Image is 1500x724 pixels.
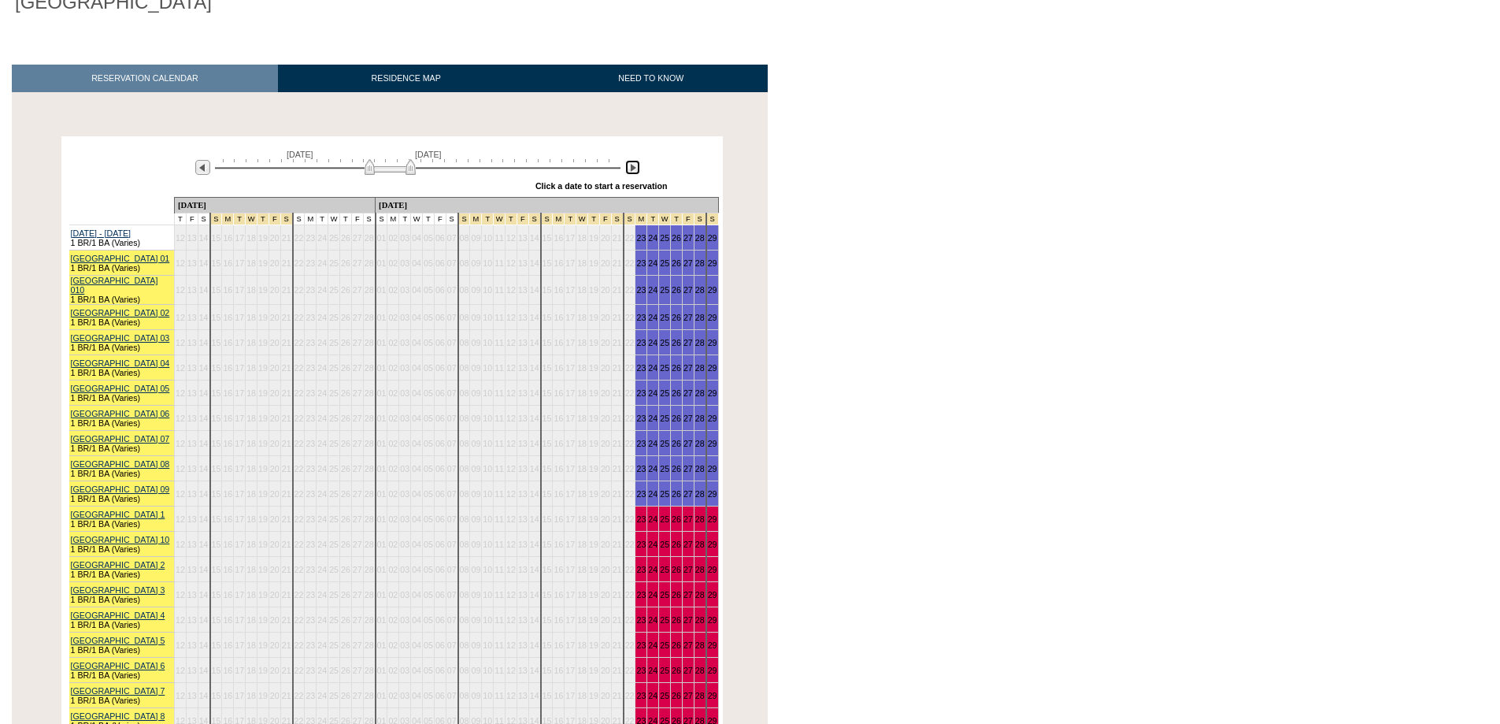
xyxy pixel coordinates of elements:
[293,213,305,225] td: S
[683,640,693,650] a: 27
[71,661,165,670] a: [GEOGRAPHIC_DATA] 6
[376,213,387,225] td: S
[708,363,717,373] a: 29
[636,565,646,574] a: 23
[695,565,705,574] a: 28
[708,565,717,574] a: 29
[411,251,423,276] td: 04
[71,611,165,620] a: [GEOGRAPHIC_DATA] 4
[399,251,411,276] td: 03
[660,285,669,295] a: 25
[695,489,705,499] a: 28
[257,225,269,251] td: 19
[71,560,165,570] a: [GEOGRAPHIC_DATA] 2
[648,666,657,675] a: 24
[648,258,657,268] a: 24
[708,540,717,549] a: 29
[376,198,718,213] td: [DATE]
[269,225,280,251] td: 20
[541,251,553,276] td: 15
[328,213,340,225] td: W
[280,225,292,251] td: 21
[222,251,234,276] td: 16
[636,313,646,322] a: 23
[672,258,681,268] a: 26
[648,313,657,322] a: 24
[706,213,718,225] td: Spring Break Wk 4 2026
[293,225,305,251] td: 22
[672,464,681,473] a: 26
[317,225,328,251] td: 24
[186,276,198,305] td: 13
[186,225,198,251] td: 13
[470,251,482,276] td: 09
[174,198,375,213] td: [DATE]
[672,233,681,243] a: 26
[234,251,246,276] td: 17
[708,414,717,423] a: 29
[611,225,623,251] td: 21
[246,225,257,251] td: 18
[269,251,280,276] td: 20
[672,666,681,675] a: 26
[576,213,588,225] td: Spring Break Wk 2 2026
[588,225,600,251] td: 19
[695,363,705,373] a: 28
[708,666,717,675] a: 29
[494,225,506,251] td: 11
[280,251,292,276] td: 21
[210,213,222,225] td: President's Week 2026
[648,439,657,448] a: 24
[636,285,646,295] a: 23
[694,213,706,225] td: Spring Break Wk 3 2026
[683,363,693,373] a: 27
[71,459,170,469] a: [GEOGRAPHIC_DATA] 08
[660,489,669,499] a: 25
[660,388,669,398] a: 25
[695,388,705,398] a: 28
[636,590,646,600] a: 23
[506,225,517,251] td: 12
[672,338,681,347] a: 26
[648,640,657,650] a: 24
[683,514,693,524] a: 27
[672,285,681,295] a: 26
[69,276,175,305] td: 1 BR/1 BA (Varies)
[683,439,693,448] a: 27
[186,251,198,276] td: 13
[541,213,553,225] td: Spring Break Wk 2 2026
[458,251,470,276] td: 08
[553,213,565,225] td: Spring Break Wk 2 2026
[648,388,657,398] a: 24
[648,540,657,549] a: 24
[695,414,705,423] a: 28
[446,251,457,276] td: 07
[269,213,280,225] td: President's Week 2026
[660,640,669,650] a: 25
[636,464,646,473] a: 23
[71,686,165,696] a: [GEOGRAPHIC_DATA] 7
[71,384,170,393] a: [GEOGRAPHIC_DATA] 05
[317,251,328,276] td: 24
[351,225,363,251] td: 27
[683,285,693,295] a: 27
[708,489,717,499] a: 29
[624,225,635,251] td: 22
[683,313,693,322] a: 27
[695,258,705,268] a: 28
[672,363,681,373] a: 26
[351,213,363,225] td: F
[660,691,669,700] a: 25
[174,251,186,276] td: 12
[278,65,535,92] a: RESIDENCE MAP
[672,565,681,574] a: 26
[446,225,457,251] td: 07
[672,540,681,549] a: 26
[565,225,576,251] td: 17
[671,213,683,225] td: Spring Break Wk 3 2026
[683,590,693,600] a: 27
[576,251,588,276] td: 18
[672,414,681,423] a: 26
[672,489,681,499] a: 26
[195,160,210,175] img: Previous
